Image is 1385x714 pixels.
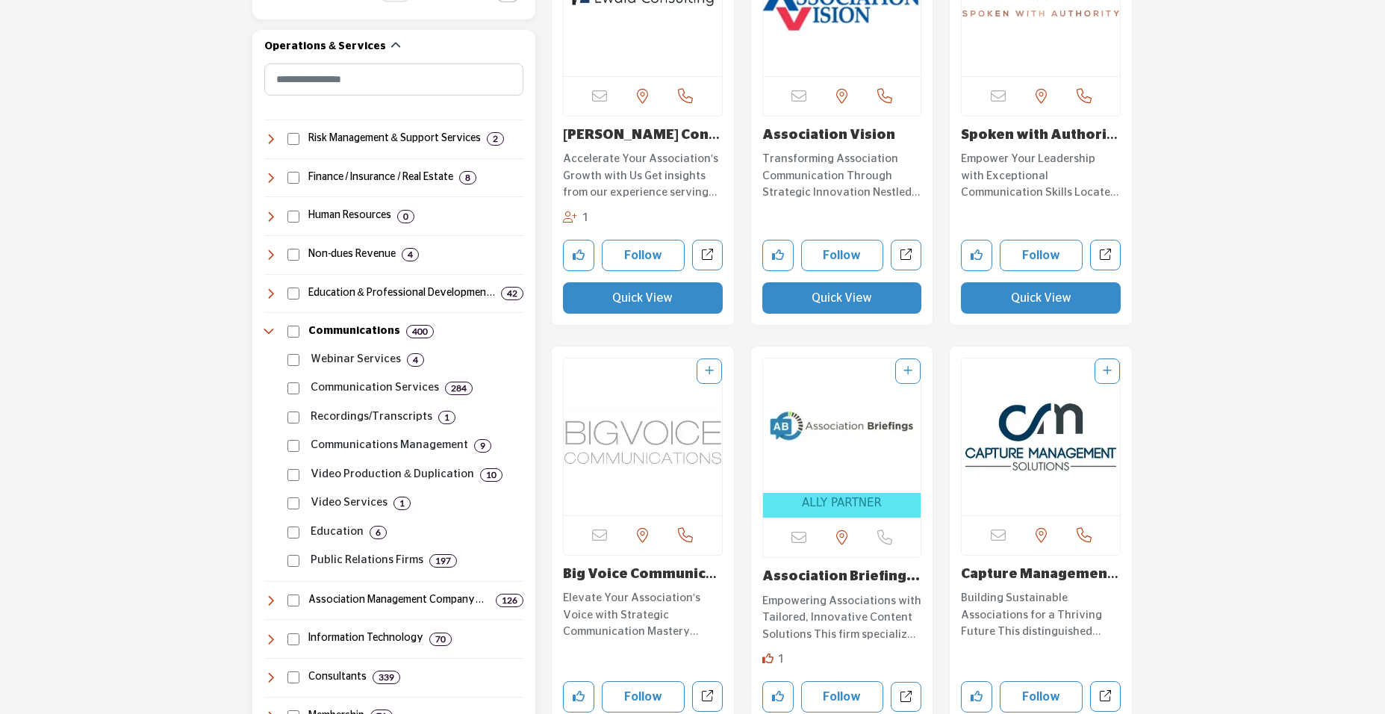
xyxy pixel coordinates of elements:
b: 284 [451,383,467,394]
b: 6 [376,527,381,538]
input: Select Information Technology checkbox [287,633,299,645]
input: Select Communications checkbox [287,326,299,338]
p: Transforming Association Communication Through Strategic Innovation Nestled within the dynamic in... [762,151,922,202]
h4: Information Technology: Technology solutions, including software, cybersecurity, cloud computing,... [308,631,423,646]
b: 339 [379,672,394,683]
button: Quick View [762,282,922,314]
b: 4 [413,355,418,365]
input: Select Webinar Services checkbox [287,354,299,366]
h4: Risk Management & Support Services: Services for cancellation insurance and transportation soluti... [308,131,481,146]
input: Select Human Resources checkbox [287,211,299,223]
p: Building Sustainable Associations for a Thriving Future This distinguished company stands at the ... [961,590,1121,641]
input: Select Education & Professional Development checkbox [287,288,299,299]
button: Quick View [563,282,723,314]
span: 1 [778,654,785,665]
a: Add To List [1103,366,1112,376]
b: 10 [486,470,497,480]
h4: Communications: Services for messaging, public relations, video production, webinars, and content... [308,324,400,339]
a: Open association-briefings in new tab [891,682,921,713]
img: Capture Management Solutions [962,358,1120,515]
b: 9 [480,441,485,451]
button: Like company [563,240,594,271]
img: Association Briefings [763,358,921,493]
a: Big Voice Communicat... [563,568,717,597]
p: Recordings/Transcripts: Event recordings and transcript services. [311,409,432,426]
p: Communications Management: Strategic communications planning and execution. [311,437,468,454]
button: Like company [762,240,794,271]
b: 2 [493,134,498,144]
b: 8 [465,173,470,183]
h4: Non-dues Revenue: Programs like affinity partnerships, sponsorships, and other revenue-generating... [308,247,396,262]
input: Search Category [264,63,523,96]
b: 42 [507,288,517,299]
b: 4 [408,249,413,260]
a: Open capture-management-solutions in new tab [1090,681,1121,712]
a: Open spoken-with-authority in new tab [1090,240,1121,270]
div: 4 Results For Non-dues Revenue [402,248,419,261]
b: 0 [403,211,408,222]
p: Webinar Services: Webinar hosting and management services. [311,351,401,368]
a: Empowering Associations with Tailored, Innovative Content Solutions This firm specializes in deli... [762,589,922,644]
div: Followers [563,210,589,227]
b: 1 [444,412,449,423]
h3: Spoken with Authority [961,128,1121,144]
b: 197 [435,556,451,566]
input: Select Finance / Insurance / Real Estate checkbox [287,172,299,184]
a: Capture Management S... [961,568,1118,597]
a: Association Briefing... [762,570,920,583]
p: Accelerate Your Association's Growth with Us Get insights from our experience serving association... [563,151,723,202]
a: Add To List [705,366,714,376]
p: Empowering Associations with Tailored, Innovative Content Solutions This firm specializes in deli... [762,593,922,644]
input: Select Public Relations Firms checkbox [287,555,299,567]
a: [PERSON_NAME] Consulting Inc... [563,128,720,158]
button: Quick View [961,282,1121,314]
a: Open Listing in new tab [564,358,722,515]
input: Select Association Management Company (AMC) checkbox [287,595,299,606]
input: Select Education checkbox [287,527,299,538]
h4: Education & Professional Development: Training, certification, career development, and learning s... [308,286,495,301]
div: 6 Results For Education [370,526,387,539]
p: Empower Your Leadership with Exceptional Communication Skills Located in [US_STATE][GEOGRAPHIC_DA... [961,151,1121,202]
div: 197 Results For Public Relations Firms [429,554,457,568]
p: Elevate Your Association's Voice with Strategic Communication Mastery Specializing in the associa... [563,590,723,641]
h3: Big Voice Communications [563,567,723,583]
p: Video Services: Filming, editing, and video content services. [311,494,388,512]
div: 284 Results For Communication Services [445,382,473,395]
input: Select Communication Services checkbox [287,382,299,394]
a: Elevate Your Association's Voice with Strategic Communication Mastery Specializing in the associa... [563,586,723,641]
p: Public Relations Firms: Media and reputation management services. [311,552,423,569]
input: Select Consultants checkbox [287,671,299,683]
a: Open ewald-consulting-inc in new tab [692,240,723,270]
input: Select Communications Management checkbox [287,440,299,452]
button: Like company [961,681,992,713]
b: 1 [399,498,405,509]
a: Association Vision [762,128,895,142]
h4: Consultants: Expert guidance across various areas, including technology, marketing, leadership, f... [308,670,367,685]
button: Follow [602,240,685,271]
div: 8 Results For Finance / Insurance / Real Estate [459,171,476,184]
a: Add To List [903,366,912,376]
a: Open Listing in new tab [763,358,921,518]
b: 70 [435,634,446,645]
button: Follow [1000,240,1083,271]
img: Big Voice Communications [564,358,722,515]
div: 10 Results For Video Production & Duplication [480,468,502,482]
div: 1 Results For Recordings/Transcripts [438,411,455,424]
p: Communication Services: Professional communication services and support. [311,379,439,397]
h4: Human Resources: Services and solutions for employee management, benefits, recruiting, compliance... [308,208,391,223]
p: Video Production & Duplication: Video production and duplication services. [311,466,474,483]
input: Select Recordings/Transcripts checkbox [287,412,299,423]
button: Like company [762,681,794,713]
a: Empower Your Leadership with Exceptional Communication Skills Located in [US_STATE][GEOGRAPHIC_DA... [961,147,1121,202]
div: 1 Results For Video Services [393,497,411,510]
a: Spoken with Authorit... [961,128,1118,158]
a: Transforming Association Communication Through Strategic Innovation Nestled within the dynamic in... [762,147,922,202]
div: 9 Results For Communications Management [474,439,491,453]
span: 1 [582,212,589,223]
span: ALLY PARTNER [802,494,882,512]
h3: Ewald Consulting Inc [563,128,723,144]
div: 0 Results For Human Resources [397,210,414,223]
div: 339 Results For Consultants [373,671,400,684]
button: Like company [563,681,594,713]
div: 70 Results For Information Technology [429,633,452,646]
